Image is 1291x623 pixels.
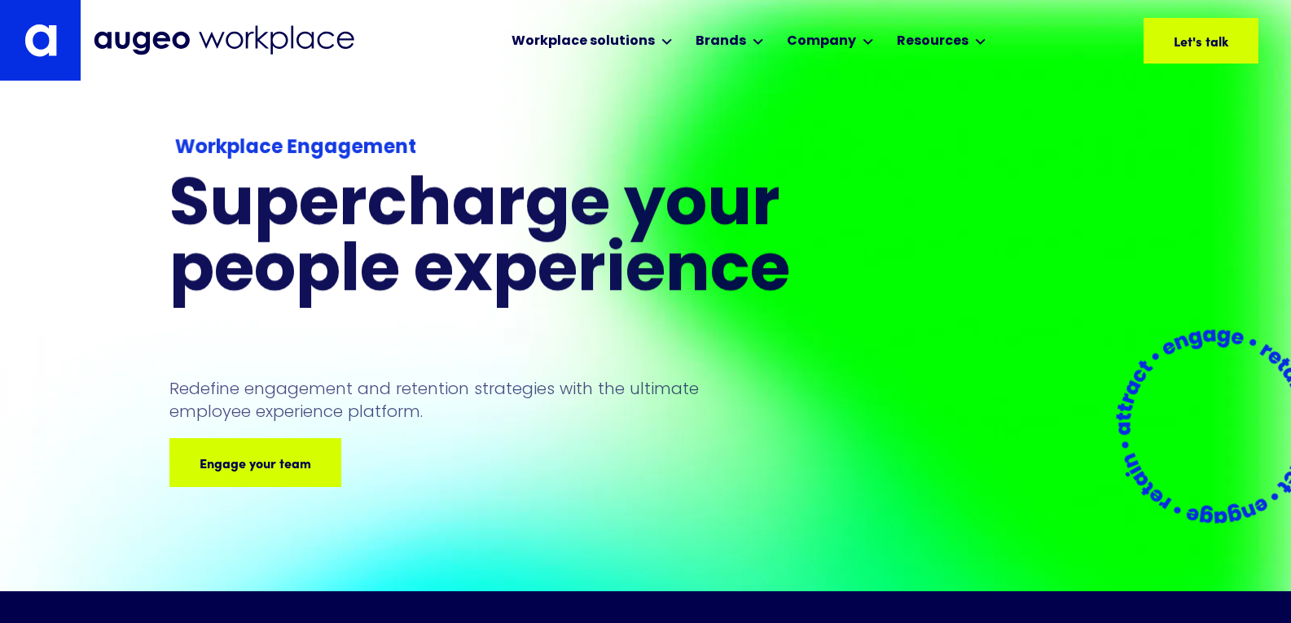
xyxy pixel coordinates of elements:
[512,32,655,51] div: Workplace solutions
[169,377,730,423] p: Redefine engagement and retention strategies with the ultimate employee experience platform.
[787,32,856,51] div: Company
[94,25,354,55] img: Augeo Workplace business unit full logo in mignight blue.
[1144,18,1258,64] a: Let's talk
[174,134,867,162] div: Workplace Engagement
[169,438,341,487] a: Engage your team
[24,24,57,57] img: Augeo's "a" monogram decorative logo in white.
[897,32,968,51] div: Resources
[169,174,873,306] h1: Supercharge your people experience
[696,32,746,51] div: Brands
